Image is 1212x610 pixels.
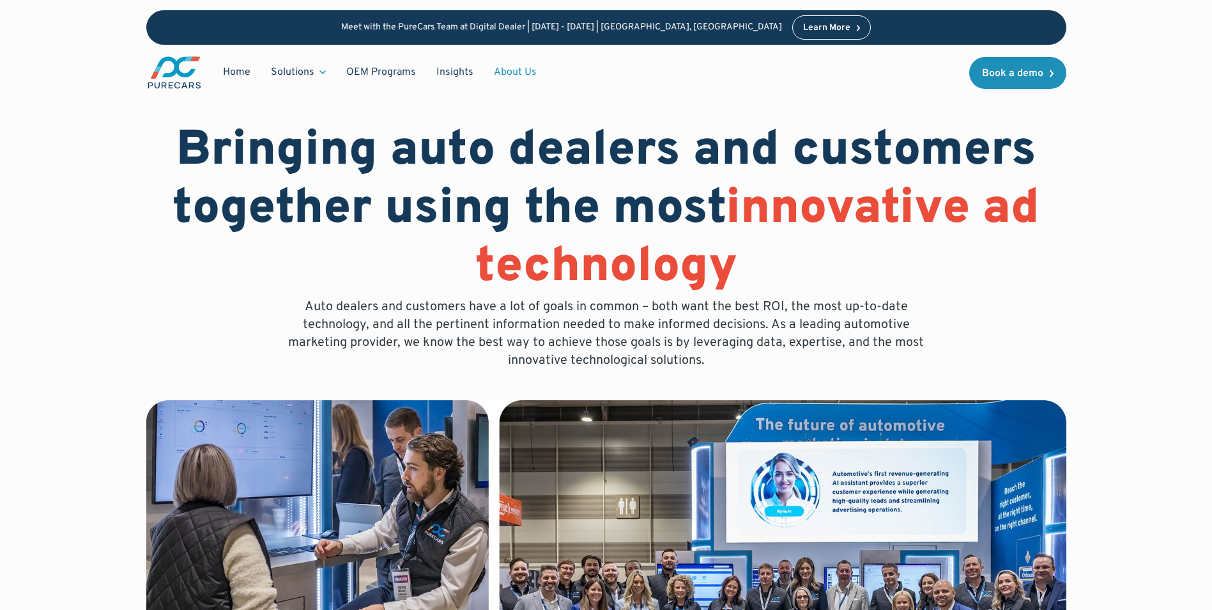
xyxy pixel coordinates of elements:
a: OEM Programs [336,60,426,84]
a: main [146,55,203,90]
a: Book a demo [969,57,1066,89]
img: purecars logo [146,55,203,90]
a: About Us [484,60,547,84]
span: innovative ad technology [475,179,1040,299]
a: Home [213,60,261,84]
div: Solutions [271,65,314,79]
h1: Bringing auto dealers and customers together using the most [146,123,1066,298]
div: Book a demo [982,68,1043,79]
p: Meet with the PureCars Team at Digital Dealer | [DATE] - [DATE] | [GEOGRAPHIC_DATA], [GEOGRAPHIC_... [341,22,782,33]
a: Insights [426,60,484,84]
div: Learn More [803,24,850,33]
p: Auto dealers and customers have a lot of goals in common – both want the best ROI, the most up-to... [279,298,933,370]
a: Learn More [792,15,871,40]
